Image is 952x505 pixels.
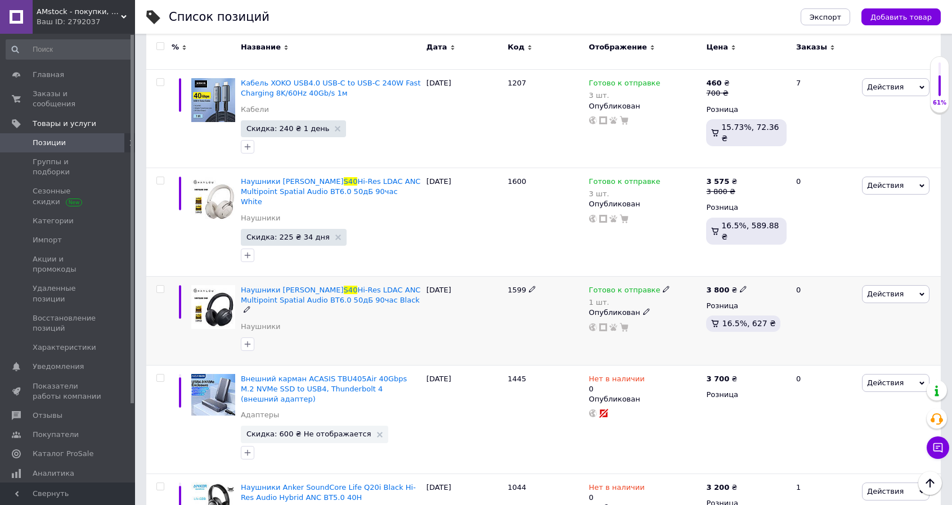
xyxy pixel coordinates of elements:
b: 3 800 [706,286,729,294]
div: [DATE] [424,365,505,474]
div: ₴ [706,177,737,187]
div: 3 800 ₴ [706,187,737,197]
span: % [172,42,179,52]
div: ₴ [706,374,737,384]
div: [DATE] [424,168,505,277]
div: 3 шт. [589,91,661,100]
div: ₴ [706,78,729,88]
a: Наушники [PERSON_NAME]S40Hi-Res LDAC ANC Multipoint Spatial Audio BT6.0 50дБ 90час White [241,177,421,206]
span: Цена [706,42,728,52]
span: Hi-Res LDAC ANC Multipoint Spatial Audio BT6.0 50дБ 90час White [241,177,421,206]
b: 460 [706,79,721,87]
span: 1600 [508,177,526,186]
span: Характеристики [33,342,96,353]
button: Экспорт [801,8,850,25]
span: Скидка: 600 ₴ Не отображается [246,430,371,438]
div: ₴ [706,483,737,493]
div: Розница [706,105,787,115]
span: Удаленные позиции [33,283,104,304]
a: Наушники [241,322,281,332]
a: Кабель XOKO USB4.0 USB-C to USB-C 240W Fast Charging 8K/60Hz 40Gb/s 1м [241,79,421,97]
b: 3 575 [706,177,729,186]
span: Отзывы [33,411,62,421]
span: Уведомления [33,362,84,372]
span: Действия [867,378,904,387]
div: 7 [789,70,859,168]
span: Группы и подборки [33,157,104,177]
span: 1599 [508,286,526,294]
div: Опубликован [589,199,701,209]
span: Наушники [PERSON_NAME] [241,286,344,294]
span: Действия [867,181,904,190]
a: Внешний карман ACASIS TBU405Air 40Gbps M.2 NVMe SSD to USB4, Thunderbolt 4 (внешний адаптер) [241,375,407,403]
button: Наверх [918,471,942,495]
div: 0 [589,483,645,503]
span: Скидка: 240 ₴ 1 день [246,125,329,132]
span: Покупатели [33,430,79,440]
span: 16.5%, 589.88 ₴ [721,221,779,241]
span: Код [508,42,524,52]
span: Показатели работы компании [33,381,104,402]
a: Наушники [PERSON_NAME]S40Hi-Res LDAC ANC Multipoint Spatial Audio BT6.0 50дБ 90час Black [241,286,421,304]
span: S40 [344,177,358,186]
span: Импорт [33,235,62,245]
span: Сезонные скидки [33,186,104,206]
div: Список позиций [169,11,270,23]
div: Розница [706,390,787,400]
span: Готово к отправке [589,286,661,297]
span: Действия [867,83,904,91]
div: [DATE] [424,70,505,168]
span: Нет в наличии [589,483,645,495]
div: 0 [589,374,645,394]
span: Товары и услуги [33,119,96,129]
span: Заказы [796,42,827,52]
div: 0 [789,365,859,474]
span: Акции и промокоды [33,254,104,274]
span: Отображение [589,42,647,52]
div: Ваш ID: 2792037 [37,17,135,27]
span: 16.5%, 627 ₴ [722,319,775,328]
div: 0 [789,168,859,277]
span: Действия [867,290,904,298]
div: 0 [789,276,859,365]
span: Экспорт [810,13,841,21]
span: 1207 [508,79,526,87]
span: AMstock - покупки, що приносять задоволення! [37,7,121,17]
div: ₴ [706,285,747,295]
b: 3 700 [706,375,729,383]
div: Розница [706,202,787,213]
a: Адаптеры [241,410,279,420]
span: Готово к отправке [589,177,661,189]
div: Опубликован [589,394,701,404]
span: Нет в наличии [589,375,645,386]
span: Наушники [PERSON_NAME] [241,177,344,186]
img: Наушники HAYLOU S40 Hi-Res LDAC ANC Multipoint Spatial Audio BT6.0 50дБ 90час White [191,177,235,220]
span: Восстановление позиций [33,313,104,333]
span: Позиции [33,138,66,148]
img: Кабель XOKO USB4.0 USB-C to USB-C 240W Fast Charging 8K/60Hz 40Gb/s 1м [191,78,235,122]
span: Скидка: 225 ₴ 34 дня [246,233,330,241]
button: Чат с покупателем [927,436,949,459]
span: Дата [426,42,447,52]
span: 15.73%, 72.36 ₴ [721,123,779,143]
div: 700 ₴ [706,88,729,98]
span: 1445 [508,375,526,383]
span: Действия [867,487,904,495]
div: Опубликован [589,101,701,111]
img: Внешний карман ACASIS TBU405Air 40Gbps M.2 NVMe SSD to USB4, Thunderbolt 4 (внешний адаптер) [191,374,235,416]
img: Наушники HAYLOU S40 Hi-Res LDAC ANC Multipoint Spatial Audio BT6.0 50дБ 90час Black [191,285,235,329]
span: Категории [33,216,74,226]
span: Добавить товар [870,13,932,21]
span: Главная [33,70,64,80]
span: Аналитика [33,468,74,479]
a: Наушники Anker SoundCore Life Q20i Black Hi-Res Audio Hybrid ANC BT5.0 40H [241,483,416,502]
div: 1 шт. [589,298,671,306]
input: Поиск [6,39,133,60]
a: Кабели [241,105,269,115]
span: Заказы и сообщения [33,89,104,109]
div: [DATE] [424,276,505,365]
span: Готово к отправке [589,79,661,91]
button: Добавить товар [861,8,941,25]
